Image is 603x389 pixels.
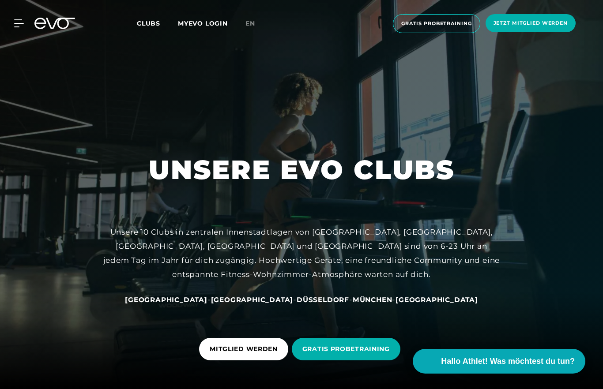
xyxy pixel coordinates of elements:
span: MITGLIED WERDEN [210,344,278,354]
a: GRATIS PROBETRAINING [292,331,404,367]
span: Clubs [137,19,160,27]
a: Jetzt Mitglied werden [483,14,578,33]
a: MYEVO LOGIN [178,19,228,27]
a: Düsseldorf [297,295,349,304]
span: en [245,19,255,27]
span: Hallo Athlet! Was möchtest du tun? [441,355,575,367]
span: Jetzt Mitglied werden [494,19,568,27]
span: [GEOGRAPHIC_DATA] [211,295,294,304]
h1: UNSERE EVO CLUBS [149,153,455,187]
span: München [353,295,392,304]
div: - - - - [103,292,500,307]
a: Clubs [137,19,178,27]
a: Gratis Probetraining [390,14,483,33]
div: Unsere 10 Clubs in zentralen Innenstadtlagen von [GEOGRAPHIC_DATA], [GEOGRAPHIC_DATA], [GEOGRAPHI... [103,225,500,282]
span: Düsseldorf [297,295,349,304]
span: [GEOGRAPHIC_DATA] [125,295,207,304]
button: Hallo Athlet! Was möchtest du tun? [413,349,585,374]
a: [GEOGRAPHIC_DATA] [211,295,294,304]
span: Gratis Probetraining [401,20,472,27]
a: [GEOGRAPHIC_DATA] [125,295,207,304]
a: [GEOGRAPHIC_DATA] [396,295,478,304]
span: GRATIS PROBETRAINING [302,344,390,354]
a: MITGLIED WERDEN [199,331,292,367]
span: [GEOGRAPHIC_DATA] [396,295,478,304]
a: en [245,19,266,29]
a: München [353,295,392,304]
